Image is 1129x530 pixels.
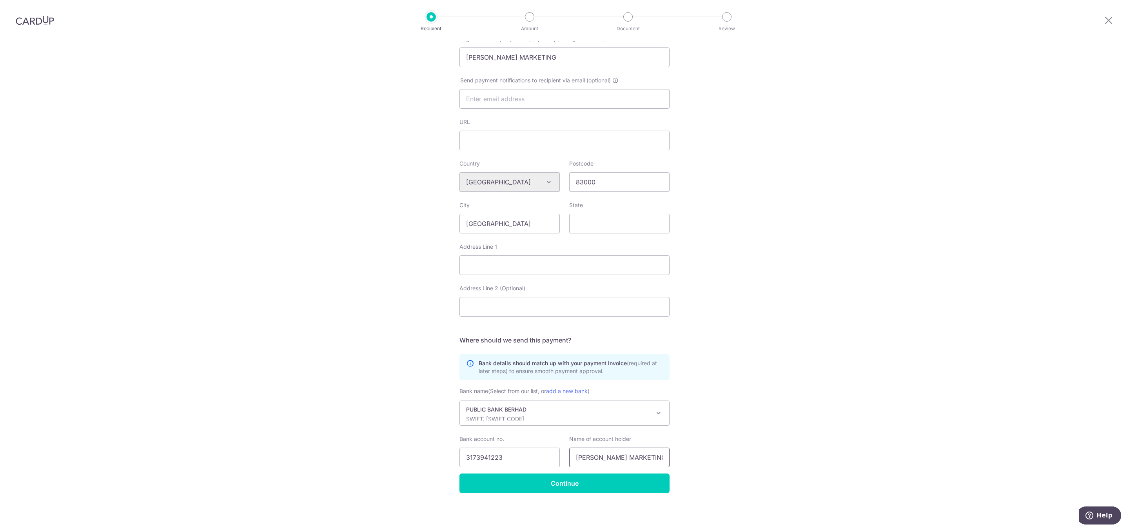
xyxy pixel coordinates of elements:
label: State [569,201,583,209]
label: City [459,201,470,209]
p: Bank details should match up with your payment invoice [479,359,663,375]
label: Bank account no. [459,435,504,443]
label: Address Line 2 (Optional) [459,284,525,292]
iframe: Opens a widget where you can find more information [1079,506,1121,526]
span: Help [18,5,34,13]
p: SWIFT: [SWIFT_CODE] [466,415,650,423]
p: Recipient [402,25,460,33]
span: Send payment notifications to recipient via email (optional) [460,76,611,84]
p: Review [698,25,756,33]
span: PUBLIC BANK BERHAD [460,401,669,425]
img: CardUp [16,16,54,25]
h5: Where should we send this payment? [459,335,670,345]
label: Postcode [569,160,594,168]
label: Name of account holder [569,435,631,443]
span: PUBLIC BANK BERHAD [459,401,670,426]
label: Country [459,160,480,168]
a: add a new bank [546,388,588,394]
p: Amount [501,25,559,33]
span: (Select from our list, or ) [488,388,590,394]
p: Document [599,25,657,33]
label: Address Line 1 [459,243,497,251]
input: Enter email address [459,89,670,109]
label: URL [459,118,470,126]
input: Continue [459,474,670,493]
label: Bank name [459,386,590,396]
p: PUBLIC BANK BERHAD [466,406,650,413]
